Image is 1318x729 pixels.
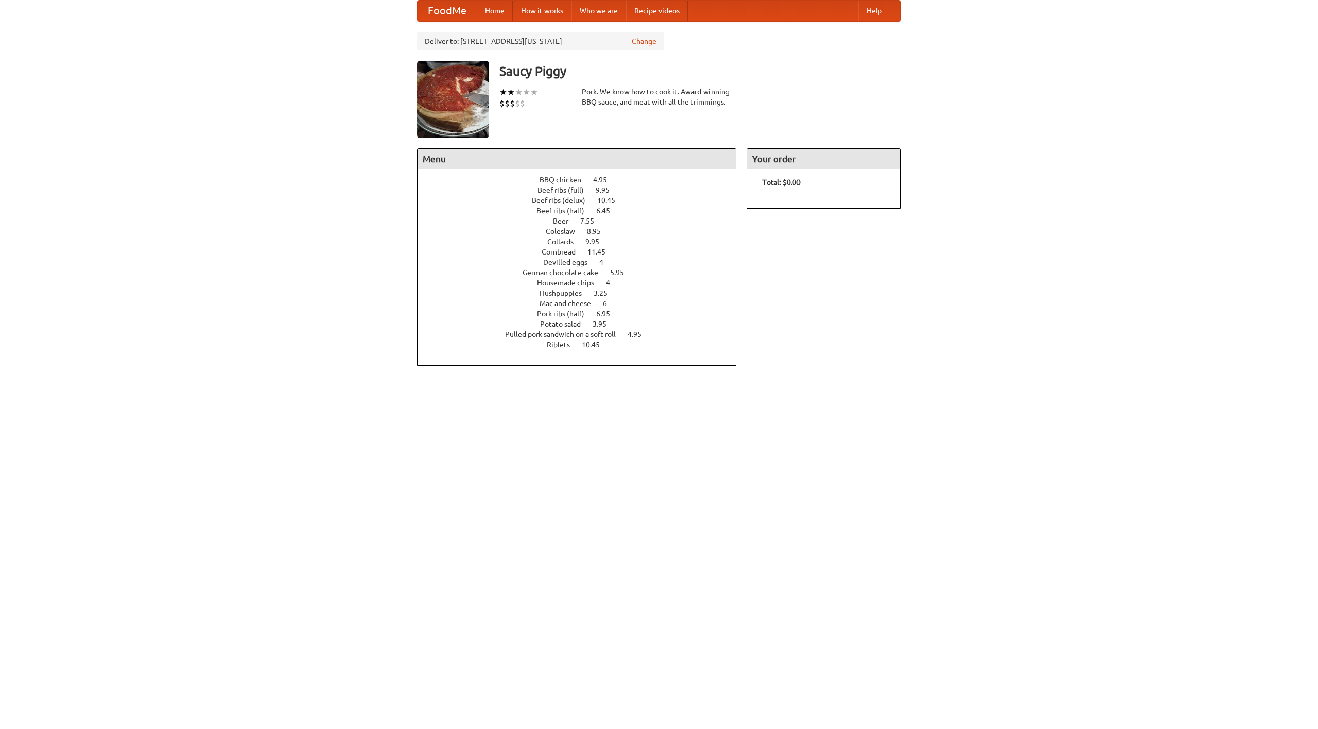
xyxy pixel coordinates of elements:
span: German chocolate cake [523,268,609,277]
a: Change [632,36,656,46]
span: Beer [553,217,579,225]
li: $ [499,98,505,109]
span: Riblets [547,341,580,349]
b: Total: $0.00 [762,178,801,187]
h3: Saucy Piggy [499,61,901,81]
li: ★ [499,87,507,98]
li: ★ [530,87,538,98]
a: Hushpuppies 3.25 [540,289,627,297]
span: 11.45 [587,248,616,256]
a: Beef ribs (full) 9.95 [537,186,629,194]
a: Beef ribs (half) 6.45 [536,207,629,215]
a: Housemade chips 4 [537,279,629,287]
a: Devilled eggs 4 [543,258,622,266]
span: 4 [599,258,614,266]
span: 10.45 [582,341,610,349]
span: Mac and cheese [540,299,601,308]
a: Recipe videos [626,1,688,21]
span: 6.45 [596,207,620,215]
a: German chocolate cake 5.95 [523,268,643,277]
a: Coleslaw 8.95 [546,227,620,235]
a: Home [477,1,513,21]
li: $ [505,98,510,109]
span: 9.95 [585,238,610,246]
span: Beef ribs (delux) [532,196,596,205]
img: angular.jpg [417,61,489,138]
span: 3.25 [594,289,618,297]
span: BBQ chicken [540,176,592,184]
span: 10.45 [597,196,626,205]
div: Deliver to: [STREET_ADDRESS][US_STATE] [417,32,664,50]
span: Cornbread [542,248,586,256]
li: $ [520,98,525,109]
a: Mac and cheese 6 [540,299,626,308]
span: 6.95 [596,310,620,318]
a: Riblets 10.45 [547,341,619,349]
span: Pulled pork sandwich on a soft roll [505,330,626,338]
a: Cornbread 11.45 [542,248,625,256]
li: ★ [523,87,530,98]
a: BBQ chicken 4.95 [540,176,626,184]
a: Who we are [571,1,626,21]
li: $ [510,98,515,109]
span: 3.95 [593,320,617,328]
span: 6 [603,299,617,308]
span: 9.95 [596,186,620,194]
a: Help [858,1,890,21]
span: 4 [606,279,620,287]
h4: Menu [418,149,736,169]
a: How it works [513,1,571,21]
span: Potato salad [540,320,591,328]
span: Collards [547,238,584,246]
span: Hushpuppies [540,289,592,297]
a: Beef ribs (delux) 10.45 [532,196,634,205]
h4: Your order [747,149,900,169]
li: ★ [515,87,523,98]
a: Pork ribs (half) 6.95 [537,310,629,318]
span: 4.95 [628,330,652,338]
span: 4.95 [593,176,617,184]
li: ★ [507,87,515,98]
span: Devilled eggs [543,258,598,266]
li: $ [515,98,520,109]
span: Coleslaw [546,227,585,235]
span: Pork ribs (half) [537,310,595,318]
span: 8.95 [587,227,611,235]
a: Collards 9.95 [547,238,618,246]
div: Pork. We know how to cook it. Award-winning BBQ sauce, and meat with all the trimmings. [582,87,736,107]
a: FoodMe [418,1,477,21]
span: Beef ribs (half) [536,207,595,215]
a: Potato salad 3.95 [540,320,626,328]
a: Pulled pork sandwich on a soft roll 4.95 [505,330,661,338]
span: Beef ribs (full) [537,186,594,194]
span: 5.95 [610,268,634,277]
span: Housemade chips [537,279,604,287]
span: 7.55 [580,217,604,225]
a: Beer 7.55 [553,217,613,225]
